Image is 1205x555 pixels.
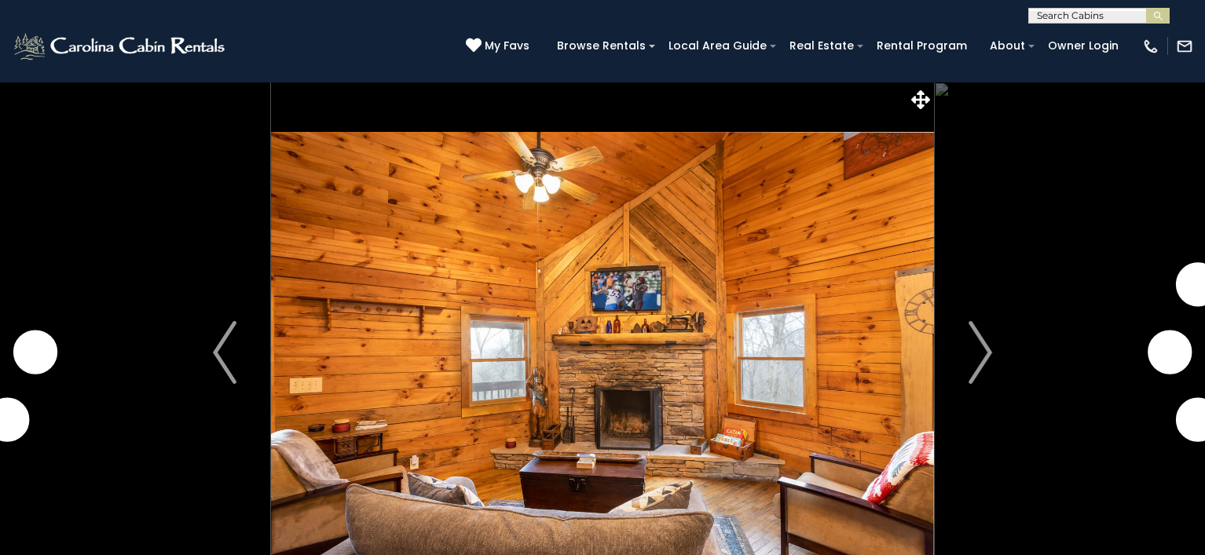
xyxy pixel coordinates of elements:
[982,34,1033,58] a: About
[549,34,654,58] a: Browse Rentals
[12,31,229,62] img: White-1-2.png
[782,34,862,58] a: Real Estate
[1142,38,1159,55] img: phone-regular-white.png
[1176,38,1193,55] img: mail-regular-white.png
[485,38,529,54] span: My Favs
[466,38,533,55] a: My Favs
[1040,34,1126,58] a: Owner Login
[969,321,992,384] img: arrow
[661,34,775,58] a: Local Area Guide
[869,34,975,58] a: Rental Program
[213,321,236,384] img: arrow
